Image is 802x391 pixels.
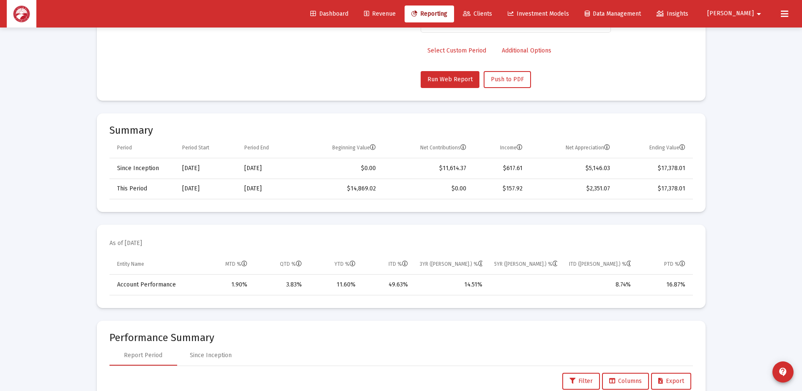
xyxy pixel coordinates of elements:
[578,6,648,22] a: Data Management
[500,144,523,151] div: Income
[109,126,693,135] mat-card-title: Summary
[109,254,198,275] td: Column Entity Name
[109,239,142,248] mat-card-subtitle: As of [DATE]
[109,158,176,179] td: Since Inception
[244,164,291,173] div: [DATE]
[420,281,483,289] div: 14.51%
[697,5,774,22] button: [PERSON_NAME]
[117,144,132,151] div: Period
[182,164,233,173] div: [DATE]
[361,254,413,275] td: Column ITD %
[414,254,489,275] td: Column 3YR (Ann.) %
[304,6,355,22] a: Dashboard
[508,10,569,17] span: Investment Models
[225,261,247,267] div: MTD %
[651,373,691,390] button: Export
[472,179,528,199] td: $157.92
[650,6,695,22] a: Insights
[616,179,693,199] td: $17,378.01
[569,261,631,267] div: ITD ([PERSON_NAME].) %
[203,281,247,289] div: 1.90%
[367,281,408,289] div: 49.63%
[308,254,362,275] td: Column YTD %
[411,10,447,17] span: Reporting
[484,71,531,88] button: Push to PDF
[253,254,308,275] td: Column QTD %
[382,158,472,179] td: $11,614.37
[297,138,382,158] td: Column Beginning Value
[569,281,631,289] div: 8.74%
[563,254,637,275] td: Column ITD (Ann.) %
[566,144,610,151] div: Net Appreciation
[13,6,30,22] img: Dashboard
[357,6,402,22] a: Revenue
[109,179,176,199] td: This Period
[124,351,162,360] div: Report Period
[427,76,473,83] span: Run Web Report
[382,138,472,158] td: Column Net Contributions
[259,281,302,289] div: 3.83%
[528,179,616,199] td: $2,351.07
[609,377,642,385] span: Columns
[109,275,198,295] td: Account Performance
[238,138,297,158] td: Column Period End
[109,333,693,342] mat-card-title: Performance Summary
[420,261,483,267] div: 3YR ([PERSON_NAME].) %
[310,10,348,17] span: Dashboard
[297,158,382,179] td: $0.00
[109,138,693,199] div: Data grid
[109,138,176,158] td: Column Period
[297,179,382,199] td: $14,869.02
[109,254,693,295] div: Data grid
[658,377,684,385] span: Export
[472,138,528,158] td: Column Income
[657,10,688,17] span: Insights
[502,47,551,54] span: Additional Options
[427,47,486,54] span: Select Custom Period
[364,10,396,17] span: Revenue
[754,6,764,22] mat-icon: arrow_drop_down
[637,254,693,275] td: Column PTD %
[389,261,408,267] div: ITD %
[182,184,233,193] div: [DATE]
[421,71,479,88] button: Run Web Report
[616,158,693,179] td: $17,378.01
[420,144,466,151] div: Net Contributions
[244,144,269,151] div: Period End
[569,377,593,385] span: Filter
[602,373,649,390] button: Columns
[197,254,253,275] td: Column MTD %
[332,144,376,151] div: Beginning Value
[382,179,472,199] td: $0.00
[488,254,563,275] td: Column 5YR (Ann.) %
[494,261,557,267] div: 5YR ([PERSON_NAME].) %
[491,76,524,83] span: Push to PDF
[117,261,144,267] div: Entity Name
[176,138,238,158] td: Column Period Start
[472,158,528,179] td: $617.61
[664,261,685,267] div: PTD %
[280,261,302,267] div: QTD %
[501,6,576,22] a: Investment Models
[616,138,693,158] td: Column Ending Value
[405,6,454,22] a: Reporting
[649,144,685,151] div: Ending Value
[314,281,356,289] div: 11.60%
[562,373,600,390] button: Filter
[456,6,499,22] a: Clients
[244,184,291,193] div: [DATE]
[463,10,492,17] span: Clients
[707,10,754,17] span: [PERSON_NAME]
[778,367,788,377] mat-icon: contact_support
[334,261,356,267] div: YTD %
[528,158,616,179] td: $5,146.03
[528,138,616,158] td: Column Net Appreciation
[182,144,209,151] div: Period Start
[585,10,641,17] span: Data Management
[190,351,232,360] div: Since Inception
[643,281,685,289] div: 16.87%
